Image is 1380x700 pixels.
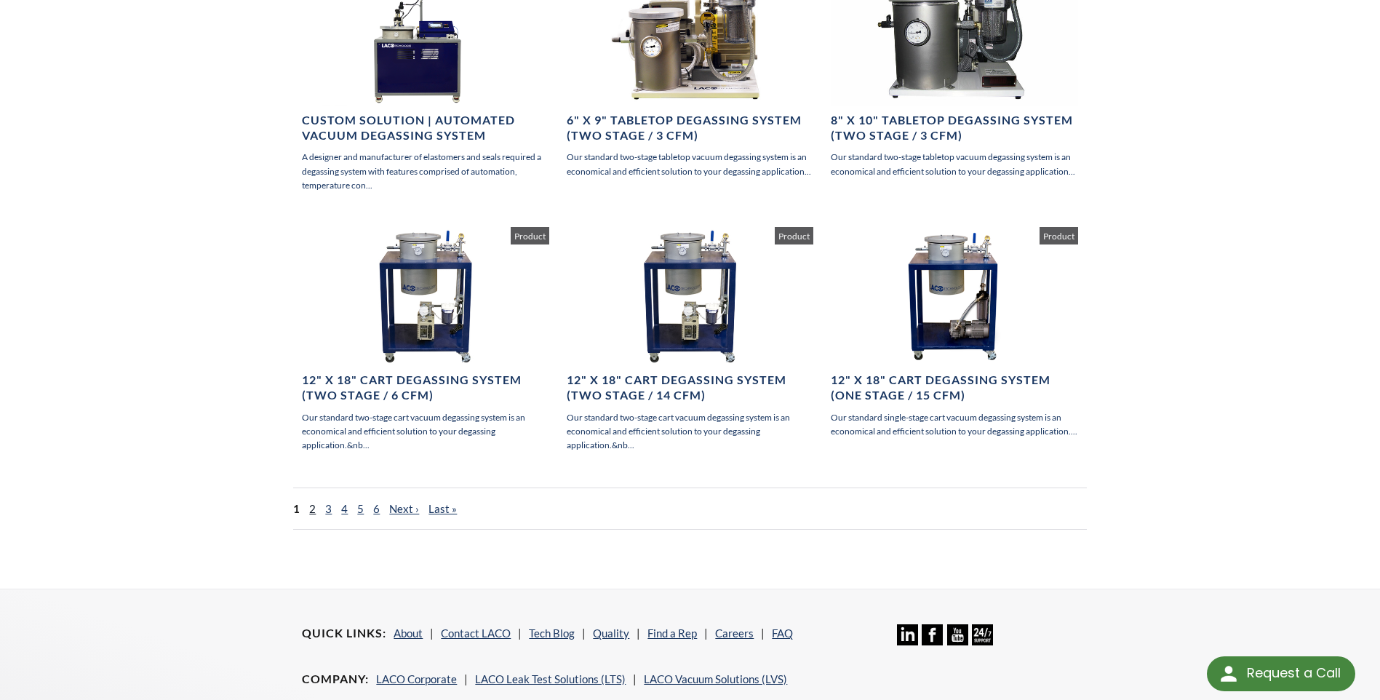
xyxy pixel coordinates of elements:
span: Product [775,227,813,244]
span: 1 [293,502,300,515]
a: Careers [715,627,754,640]
p: Our standard two-stage tabletop vacuum degassing system is an economical and efficient solution t... [831,150,1077,178]
a: 4 [341,502,348,515]
h4: 12" X 18" Cart Degassing System (Two Stage / 6 CFM) [302,373,549,403]
span: Product [1040,227,1078,244]
a: Last » [428,502,457,515]
a: Tech Blog [529,627,575,640]
a: 24/7 Support [972,635,993,648]
a: LACO Vacuum Solutions (LVS) [644,672,787,685]
div: Request a Call [1247,656,1341,690]
a: 12" X 18" Cart Degassing System (Two Stage / 14 CFM) Our standard two-stage cart vacuum degassing... [567,227,813,453]
p: Our standard two-stage cart vacuum degassing system is an economical and efficient solution to yo... [302,410,549,453]
h4: 12" X 18" Cart Degassing System (Two Stage / 14 CFM) [567,373,813,403]
a: Find a Rep [647,627,697,640]
a: Quality [593,627,629,640]
p: Our standard two-stage cart vacuum degassing system is an economical and efficient solution to yo... [567,410,813,453]
a: About [394,627,423,640]
p: Our standard single-stage cart vacuum degassing system is an economical and efficient solution to... [831,410,1077,438]
a: 3 [325,502,332,515]
img: round button [1217,662,1240,685]
a: Next › [389,502,419,515]
h4: Quick Links [302,626,386,641]
a: 2 [309,502,316,515]
h4: 6" X 9" Tabletop Degassing System (Two Stage / 3 CFM) [567,113,813,143]
img: 24/7 Support Icon [972,624,993,645]
h4: Company [302,672,369,687]
a: 6 [373,502,380,515]
a: LACO Leak Test Solutions (LTS) [475,672,626,685]
p: A designer and manufacturer of elastomers and seals required a degassing system with features com... [302,150,549,192]
a: FAQ [772,627,793,640]
p: Our standard two-stage tabletop vacuum degassing system is an economical and efficient solution t... [567,150,813,178]
a: LACO Corporate [376,672,457,685]
h4: 8" X 10" Tabletop Degassing System (Two Stage / 3 CFM) [831,113,1077,143]
h4: Custom Solution | Automated Vacuum Degassing System [302,113,549,143]
a: 12" X 18" Cart Degassing System (Two Stage / 6 CFM) Our standard two-stage cart vacuum degassing ... [302,227,549,453]
a: 5 [357,502,364,515]
a: 12" X 18" Cart Degassing System (One Stage / 15 CFM) Our standard single-stage cart vacuum degass... [831,227,1077,438]
span: Product [511,227,549,244]
nav: pager [293,488,1086,530]
div: Request a Call [1207,656,1355,691]
h4: 12" X 18" Cart Degassing System (One Stage / 15 CFM) [831,373,1077,403]
a: Contact LACO [441,627,511,640]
